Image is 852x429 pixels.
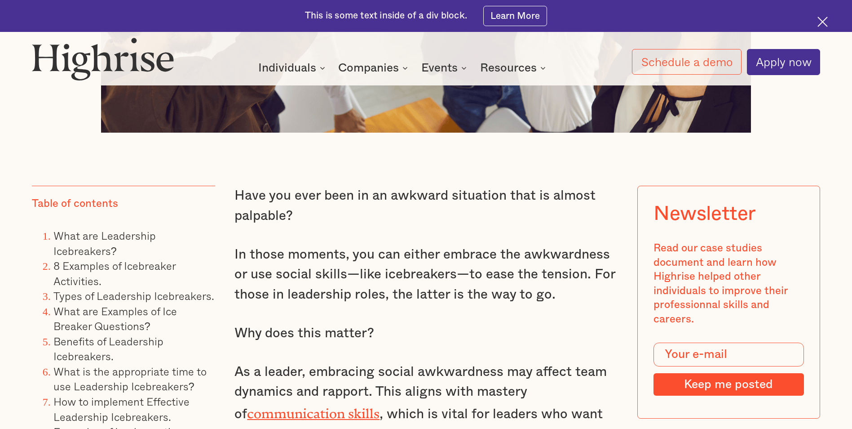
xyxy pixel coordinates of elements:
[53,333,163,365] a: Benefits of Leadership Icebreakers.
[632,49,741,75] a: Schedule a demo
[32,37,174,80] img: Highrise logo
[53,287,214,304] a: Types of Leadership Icebreakers.
[653,343,803,366] input: Your e-mail
[234,323,617,343] p: Why does this matter?
[653,373,803,396] input: Keep me posted
[480,63,548,73] div: Resources
[653,241,803,326] div: Read our case studies document and learn how Highrise helped other individuals to improve their p...
[258,63,328,73] div: Individuals
[653,343,803,396] form: Modal Form
[53,393,190,425] a: How to implement Effective Leadership Icebreakers.
[53,257,176,289] a: 8 Examples of Icebreaker Activities.
[338,63,399,73] div: Companies
[258,63,316,73] div: Individuals
[653,202,756,226] div: Newsletter
[421,63,469,73] div: Events
[32,197,118,211] div: Table of contents
[247,406,380,415] a: communication skills
[480,63,537,73] div: Resources
[53,227,156,259] a: What are Leadership Icebreakers?
[483,6,547,26] a: Learn More
[234,186,617,226] p: Have you ever been in an awkward situation that is almost palpable?
[234,245,617,304] p: In those moments, you can either embrace the awkwardness or use social skills—like icebreakers—to...
[421,63,458,73] div: Events
[53,363,207,395] a: What is the appropriate time to use Leadership Icebreakers?
[53,303,177,335] a: What are Examples of Ice Breaker Questions?
[338,63,411,73] div: Companies
[305,9,467,22] div: This is some text inside of a div block.
[747,49,820,75] a: Apply now
[817,17,828,27] img: Cross icon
